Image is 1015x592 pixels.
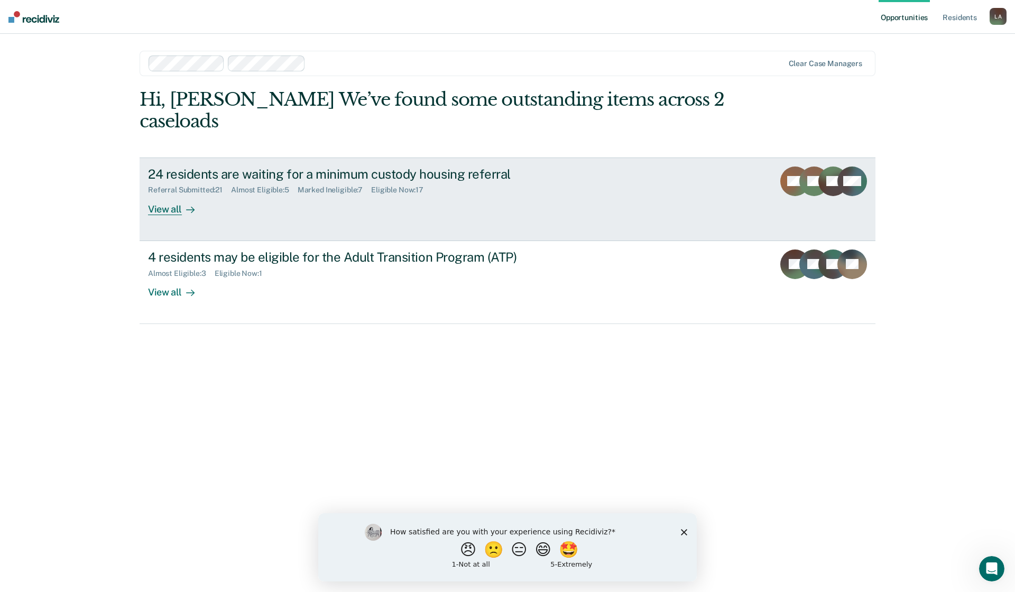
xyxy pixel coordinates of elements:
a: 4 residents may be eligible for the Adult Transition Program (ATP)Almost Eligible:3Eligible Now:1... [140,241,875,324]
iframe: Intercom live chat [979,556,1004,581]
a: 24 residents are waiting for a minimum custody housing referralReferral Submitted:21Almost Eligib... [140,158,875,241]
div: Eligible Now : 1 [215,269,271,278]
div: View all [148,195,207,215]
div: 4 residents may be eligible for the Adult Transition Program (ATP) [148,249,519,265]
div: Almost Eligible : 3 [148,269,215,278]
div: Clear case managers [789,59,862,68]
button: LA [990,8,1007,25]
div: View all [148,277,207,298]
div: Marked Ineligible : 7 [298,186,371,195]
div: Eligible Now : 17 [371,186,432,195]
div: Referral Submitted : 21 [148,186,231,195]
div: Hi, [PERSON_NAME] We’ve found some outstanding items across 2 caseloads [140,89,728,132]
iframe: Survey by Kim from Recidiviz [318,513,697,581]
div: Almost Eligible : 5 [231,186,298,195]
img: Recidiviz [8,11,59,23]
div: L A [990,8,1007,25]
div: 24 residents are waiting for a minimum custody housing referral [148,166,519,182]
